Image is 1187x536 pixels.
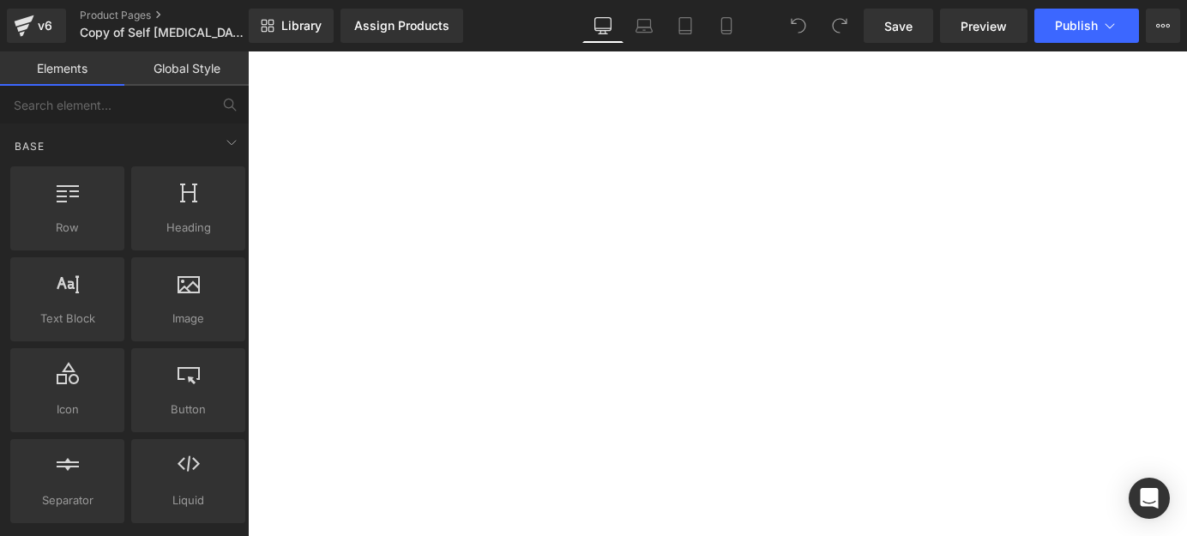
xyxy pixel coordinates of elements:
[281,18,322,33] span: Library
[7,9,66,43] a: v6
[136,219,240,237] span: Heading
[136,491,240,509] span: Liquid
[822,9,857,43] button: Redo
[136,400,240,419] span: Button
[624,9,665,43] a: Laptop
[34,15,56,37] div: v6
[781,9,816,43] button: Undo
[249,9,334,43] a: New Library
[15,491,119,509] span: Separator
[1055,19,1098,33] span: Publish
[15,400,119,419] span: Icon
[961,17,1007,35] span: Preview
[124,51,249,86] a: Global Style
[80,26,244,39] span: Copy of Self [MEDICAL_DATA] Foam 1 - 10k Call - Warda
[354,19,449,33] div: Assign Products
[940,9,1027,43] a: Preview
[136,310,240,328] span: Image
[706,9,747,43] a: Mobile
[1034,9,1139,43] button: Publish
[1146,9,1180,43] button: More
[665,9,706,43] a: Tablet
[80,9,277,22] a: Product Pages
[15,219,119,237] span: Row
[884,17,913,35] span: Save
[13,138,46,154] span: Base
[582,9,624,43] a: Desktop
[1129,478,1170,519] div: Open Intercom Messenger
[15,310,119,328] span: Text Block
